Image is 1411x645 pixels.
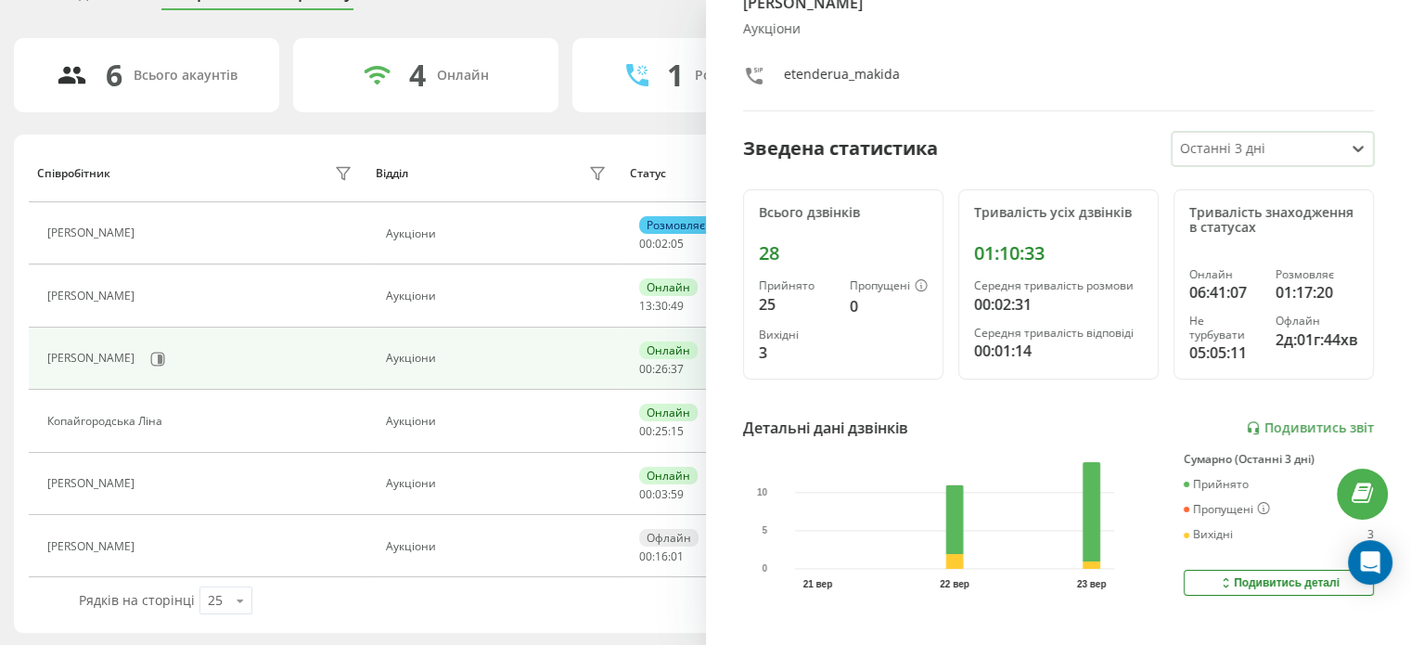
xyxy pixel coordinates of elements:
div: : : [639,425,684,438]
div: : : [639,300,684,313]
div: Сумарно (Останні 3 дні) [1184,453,1374,466]
div: Аукціони [386,540,611,553]
div: 1 [667,58,684,93]
div: : : [639,363,684,376]
div: [PERSON_NAME] [47,352,139,365]
div: 01:17:20 [1276,281,1358,303]
div: Онлайн [639,467,698,484]
div: 3 [1367,528,1374,541]
div: Онлайн [639,342,698,359]
div: 25 [759,293,835,316]
div: Детальні дані дзвінків [743,417,908,439]
span: 49 [671,298,684,314]
div: 00:02:31 [974,293,1143,316]
div: Відділ [376,167,408,180]
div: 6 [106,58,122,93]
div: [PERSON_NAME] [47,540,139,553]
div: Середня тривалість відповіді [974,327,1143,340]
span: 00 [639,361,652,377]
div: etenderua_makida [784,65,900,92]
span: 03 [655,486,668,502]
div: Пропущені [1184,502,1270,517]
div: Розмовляє [639,216,712,234]
span: 25 [655,423,668,439]
div: Статус [630,167,666,180]
div: 05:05:11 [1189,342,1261,364]
div: Аукціони [743,21,1375,37]
span: 05 [671,236,684,252]
div: 2д:01г:44хв [1276,329,1358,351]
div: Не турбувати [1189,315,1261,342]
div: Тривалість усіх дзвінків [974,205,1143,221]
div: Аукціони [386,290,611,303]
span: 59 [671,486,684,502]
span: 00 [639,486,652,502]
div: Всього акаунтів [134,68,237,84]
span: 15 [671,423,684,439]
div: Зведена статистика [743,135,938,162]
div: Онлайн [1189,268,1261,281]
button: Подивитись деталі [1184,570,1374,596]
div: Співробітник [37,167,110,180]
div: 00:01:14 [974,340,1143,362]
div: [PERSON_NAME] [47,477,139,490]
span: 16 [655,548,668,564]
span: 37 [671,361,684,377]
text: 21 вер [802,579,832,589]
div: Аукціони [386,227,611,240]
span: 01 [671,548,684,564]
div: Розмовляють [695,68,785,84]
div: [PERSON_NAME] [47,290,139,303]
div: Open Intercom Messenger [1348,540,1392,585]
span: 30 [655,298,668,314]
span: 13 [639,298,652,314]
span: 02 [655,236,668,252]
div: Тривалість знаходження в статусах [1189,205,1358,237]
div: Прийнято [1184,478,1249,491]
div: : : [639,550,684,563]
div: Онлайн [639,404,698,421]
text: 22 вер [940,579,969,589]
span: 00 [639,423,652,439]
span: 26 [655,361,668,377]
span: Рядків на сторінці [79,591,195,609]
div: Середня тривалість розмови [974,279,1143,292]
span: 00 [639,548,652,564]
text: 10 [757,487,768,497]
text: 0 [762,563,767,574]
div: : : [639,488,684,501]
div: Подивитись деталі [1218,575,1340,590]
div: Вихідні [1184,528,1233,541]
div: Розмовляє [1276,268,1358,281]
div: 3 [759,342,835,364]
div: 0 [850,295,928,317]
div: 01:10:33 [974,242,1143,264]
div: Всього дзвінків [759,205,928,221]
div: 28 [759,242,928,264]
div: 4 [409,58,426,93]
div: 06:41:07 [1189,281,1261,303]
div: Пропущені [850,279,928,294]
div: [PERSON_NAME] [47,226,139,239]
div: Вихідні [759,329,835,342]
div: 25 [208,591,223,610]
text: 23 вер [1077,579,1107,589]
div: Прийнято [759,279,835,292]
div: Аукціони [386,352,611,365]
text: 5 [762,525,767,535]
div: Онлайн [639,278,698,296]
div: Офлайн [639,529,699,547]
div: Аукціони [386,415,611,428]
div: Аукціони [386,477,611,490]
div: Офлайн [1276,315,1358,328]
div: Копайгородська Ліна [47,415,167,428]
span: 00 [639,236,652,252]
div: : : [639,238,684,251]
div: Онлайн [437,68,489,84]
a: Подивитись звіт [1246,420,1374,436]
